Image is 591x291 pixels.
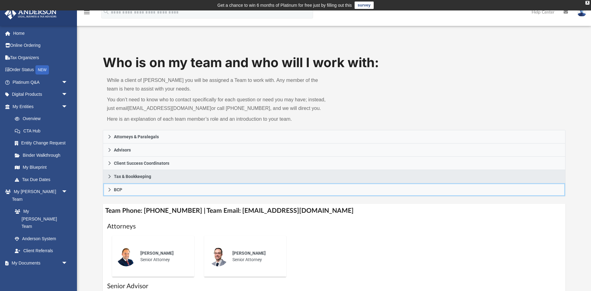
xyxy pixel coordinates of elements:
i: menu [83,9,90,16]
img: thumbnail [208,247,228,266]
a: Box [9,269,71,281]
a: Attorneys & Paralegals [103,130,565,143]
a: My Blueprint [9,161,74,174]
a: survey [355,2,374,9]
h4: Team Phone: [PHONE_NUMBER] | Team Email: [EMAIL_ADDRESS][DOMAIN_NAME] [103,204,565,218]
a: My Documentsarrow_drop_down [4,257,74,269]
div: Get a chance to win 6 months of Platinum for free just by filling out this [217,2,352,9]
a: Binder Walkthrough [9,149,77,161]
a: CTA Hub [9,125,77,137]
a: Client Success Coordinators [103,157,565,170]
span: arrow_drop_down [62,100,74,113]
span: [PERSON_NAME] [232,251,266,256]
div: Senior Attorney [228,246,282,267]
a: Entity Change Request [9,137,77,149]
a: Anderson System [9,232,74,245]
span: BCP [114,188,122,192]
a: Online Ordering [4,39,77,52]
a: Tax & Bookkeeping [103,170,565,183]
span: [PERSON_NAME] [140,251,174,256]
p: While a client of [PERSON_NAME] you will be assigned a Team to work with. Any member of the team ... [107,76,330,93]
p: Here is an explanation of each team member’s role and an introduction to your team. [107,115,330,123]
a: Order StatusNEW [4,64,77,76]
p: You don’t need to know who to contact specifically for each question or need you may have; instea... [107,95,330,113]
a: Home [4,27,77,39]
a: Tax Due Dates [9,173,77,186]
a: Digital Productsarrow_drop_down [4,88,77,101]
i: search [103,8,110,15]
span: Client Success Coordinators [114,161,169,165]
a: Advisors [103,143,565,157]
span: Tax & Bookkeeping [114,174,151,179]
a: [EMAIL_ADDRESS][DOMAIN_NAME] [128,106,211,111]
a: My Entitiesarrow_drop_down [4,100,77,113]
img: Anderson Advisors Platinum Portal [3,7,58,19]
a: menu [83,12,90,16]
a: BCP [103,183,565,196]
div: Senior Attorney [136,246,190,267]
span: arrow_drop_down [62,186,74,198]
a: Client Referrals [9,245,74,257]
img: User Pic [577,8,586,17]
span: arrow_drop_down [62,88,74,101]
span: arrow_drop_down [62,257,74,269]
a: Platinum Q&Aarrow_drop_down [4,76,77,88]
h1: Senior Advisor [107,282,561,291]
div: close [585,1,589,5]
span: arrow_drop_down [62,76,74,89]
a: My [PERSON_NAME] Team [9,205,71,233]
img: thumbnail [116,247,136,266]
h1: Attorneys [107,222,561,231]
a: Overview [9,113,77,125]
span: Attorneys & Paralegals [114,135,159,139]
h1: Who is on my team and who will I work with: [103,54,565,72]
span: Advisors [114,148,131,152]
a: My [PERSON_NAME] Teamarrow_drop_down [4,186,74,205]
div: NEW [35,65,49,75]
a: Tax Organizers [4,51,77,64]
